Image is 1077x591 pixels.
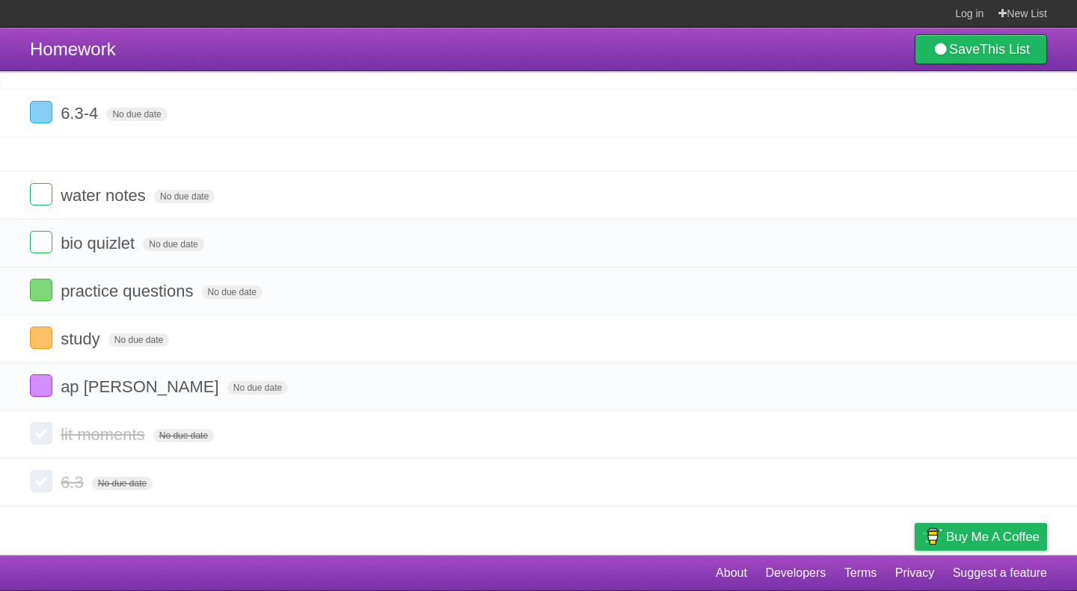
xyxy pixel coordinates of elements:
span: No due date [143,238,203,251]
label: Done [30,101,52,123]
span: No due date [106,108,167,121]
span: ap [PERSON_NAME] [61,377,223,396]
span: No due date [154,190,215,203]
span: No due date [227,381,288,394]
a: Suggest a feature [953,559,1047,587]
label: Done [30,183,52,205]
span: No due date [153,429,214,442]
span: Homework [30,39,116,59]
a: Buy me a coffee [915,523,1047,551]
label: Done [30,279,52,301]
label: Done [30,470,52,492]
label: Done [30,422,52,445]
span: study [61,329,104,348]
b: This List [980,42,1030,57]
span: Buy me a coffee [946,524,1040,550]
label: Done [30,327,52,349]
label: Done [30,374,52,397]
a: Developers [765,559,826,587]
a: SaveThis List [915,34,1047,64]
span: bio quizlet [61,234,138,253]
img: Buy me a coffee [922,524,942,549]
label: Done [30,231,52,253]
span: lit moments [61,425,148,444]
span: 6.3 [61,473,88,492]
span: 6.3-4 [61,104,102,123]
a: Privacy [895,559,934,587]
span: No due date [92,477,153,490]
a: Terms [844,559,877,587]
span: No due date [108,333,169,347]
span: No due date [202,285,263,299]
span: practice questions [61,282,197,300]
a: About [716,559,747,587]
span: water notes [61,186,150,205]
